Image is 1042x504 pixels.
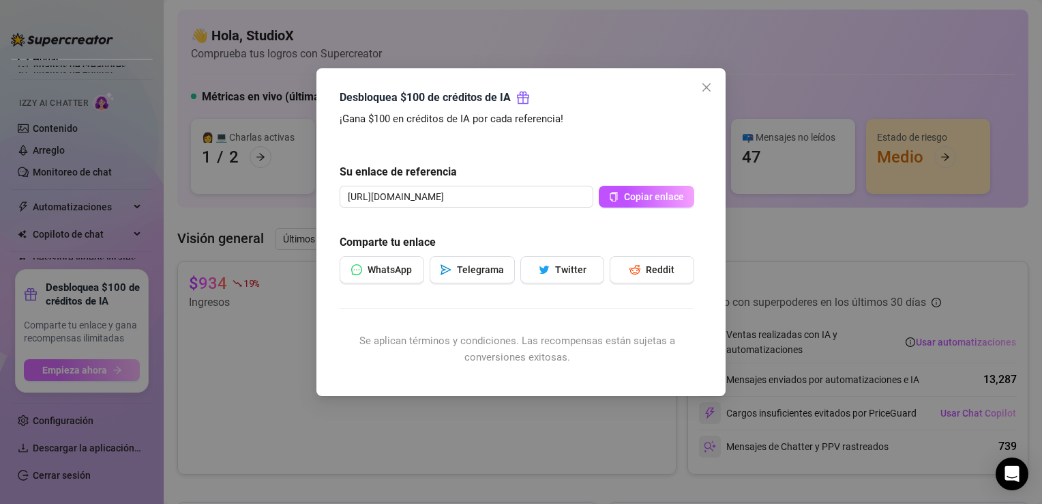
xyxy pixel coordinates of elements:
[696,76,717,98] button: Cerrar
[599,186,694,208] button: Copiar enlace
[555,264,586,275] span: Twitter
[457,264,504,275] span: Telegrama
[610,256,694,283] button: redditReddit
[340,164,694,180] h5: Su enlace de referencia
[520,256,605,283] button: TwitterTwitter
[701,82,712,93] span: cerrar
[539,264,550,275] span: Twitter
[646,264,674,275] span: Reddit
[516,91,530,104] span: regalo
[340,111,694,128] div: ¡Gana $100 en créditos de IA por cada referencia!
[351,264,362,275] span: Mensaje
[609,192,619,201] span: copiar
[340,91,511,104] strong: Desbloquea $100 de créditos de IA
[629,264,640,275] span: reddit
[340,333,694,365] div: Se aplican términos y condiciones. Las recompensas están sujetas a conversiones exitosas.
[624,191,684,202] span: Copiar enlace
[696,82,717,93] span: Cerrar
[430,256,515,283] button: EnviarTelegrama
[368,264,412,275] span: WhatsApp
[996,458,1028,490] div: Abra Intercom Messenger
[340,234,694,251] h5: Comparte tu enlace
[340,256,424,283] button: MensajeWhatsApp
[441,264,451,275] span: Enviar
